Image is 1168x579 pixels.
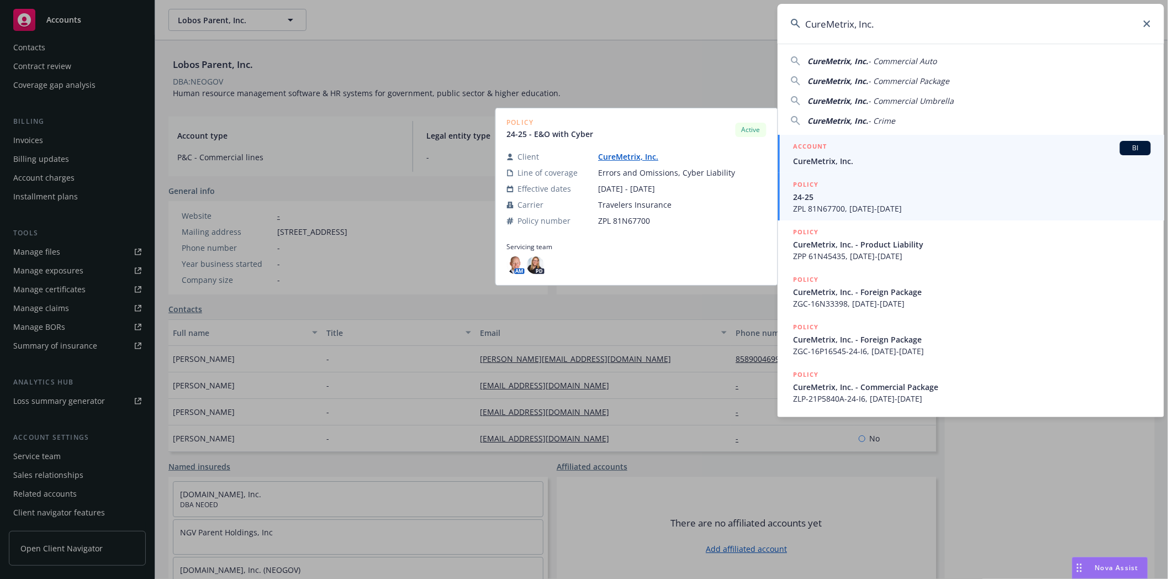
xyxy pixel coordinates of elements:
[807,76,868,86] span: CureMetrix, Inc.
[807,115,868,126] span: CureMetrix, Inc.
[793,250,1151,262] span: ZPP 61N45435, [DATE]-[DATE]
[793,191,1151,203] span: 24-25
[778,173,1164,220] a: POLICY24-25ZPL 81N67700, [DATE]-[DATE]
[793,239,1151,250] span: CureMetrix, Inc. - Product Liability
[778,135,1164,173] a: ACCOUNTBICureMetrix, Inc.
[868,56,937,66] span: - Commercial Auto
[1072,557,1086,578] div: Drag to move
[793,322,818,333] h5: POLICY
[1072,557,1148,579] button: Nova Assist
[778,4,1164,44] input: Search...
[868,96,954,106] span: - Commercial Umbrella
[778,363,1164,410] a: POLICYCureMetrix, Inc. - Commercial PackageZLP-21P5840A-24-I6, [DATE]-[DATE]
[793,334,1151,345] span: CureMetrix, Inc. - Foreign Package
[793,179,818,190] h5: POLICY
[793,141,827,154] h5: ACCOUNT
[793,369,818,380] h5: POLICY
[793,381,1151,393] span: CureMetrix, Inc. - Commercial Package
[793,227,818,238] h5: POLICY
[793,274,818,285] h5: POLICY
[793,298,1151,309] span: ZGC-16N33398, [DATE]-[DATE]
[793,203,1151,214] span: ZPL 81N67700, [DATE]-[DATE]
[793,393,1151,404] span: ZLP-21P5840A-24-I6, [DATE]-[DATE]
[793,155,1151,167] span: CureMetrix, Inc.
[793,286,1151,298] span: CureMetrix, Inc. - Foreign Package
[1095,563,1139,572] span: Nova Assist
[868,76,949,86] span: - Commercial Package
[778,268,1164,315] a: POLICYCureMetrix, Inc. - Foreign PackageZGC-16N33398, [DATE]-[DATE]
[778,220,1164,268] a: POLICYCureMetrix, Inc. - Product LiabilityZPP 61N45435, [DATE]-[DATE]
[807,96,868,106] span: CureMetrix, Inc.
[778,315,1164,363] a: POLICYCureMetrix, Inc. - Foreign PackageZGC-16P16545-24-I6, [DATE]-[DATE]
[1124,143,1146,153] span: BI
[868,115,895,126] span: - Crime
[807,56,868,66] span: CureMetrix, Inc.
[793,345,1151,357] span: ZGC-16P16545-24-I6, [DATE]-[DATE]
